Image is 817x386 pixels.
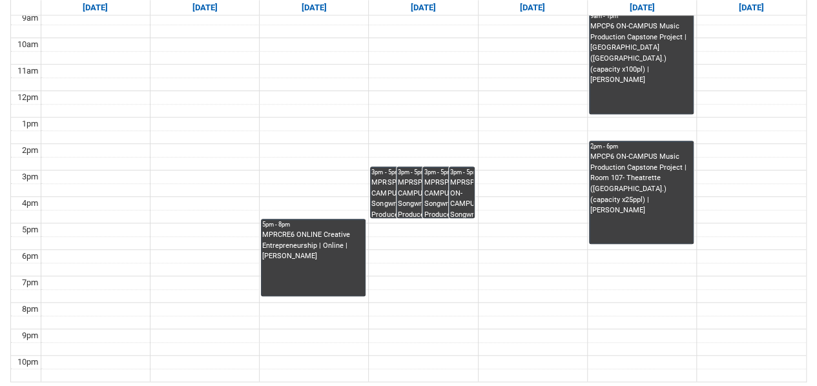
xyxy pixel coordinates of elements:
div: 3pm - 5pm [450,168,474,177]
div: 12pm [15,91,41,104]
div: MPRSPR3 ON-CAMPUS Songwriter Producer WED 3:00-5:00 | Ensemble Room 6 ([GEOGRAPHIC_DATA].) (capac... [371,178,421,218]
div: 2pm - 6pm [590,142,692,151]
div: 3pm - 5pm [424,168,473,177]
div: 9pm [19,329,41,342]
div: 6pm [19,250,41,263]
div: 11am [15,65,41,77]
div: 3pm [19,170,41,183]
div: MPCP6 ON-CAMPUS Music Production Capstone Project | [GEOGRAPHIC_DATA] ([GEOGRAPHIC_DATA].) (capac... [590,21,692,85]
div: 10pm [15,356,41,369]
div: 4pm [19,197,41,210]
div: 9am - 1pm [590,12,692,21]
div: 7pm [19,276,41,289]
div: MPRSPR3 ON-CAMPUS Songwriter Producer WED 3:00-5:00 | [GEOGRAPHIC_DATA] ([GEOGRAPHIC_DATA].) (cap... [450,178,474,218]
div: MPRSPR3 ON-CAMPUS Songwriter Producer WED 3:00-5:00 | Ensemble Room 7 ([GEOGRAPHIC_DATA].) (capac... [398,178,448,218]
div: 5pm [19,223,41,236]
div: 5pm - 8pm [262,220,364,229]
div: 3pm - 5pm [398,168,448,177]
div: 1pm [19,117,41,130]
div: 2pm [19,144,41,157]
div: MPCP6 ON-CAMPUS Music Production Capstone Project | Room 107- Theatrette ([GEOGRAPHIC_DATA].) (ca... [590,152,692,216]
div: 9am [19,12,41,25]
div: MPRCRE6 ONLINE Creative Entrepreneurship | Online | [PERSON_NAME] [262,230,364,262]
div: 8pm [19,303,41,316]
div: MPRSPR3 ON-CAMPUS Songwriter Producer WED 3:00-5:00 | Studio A ([GEOGRAPHIC_DATA].) (capacity x15... [424,178,473,218]
div: 3pm - 5pm [371,168,421,177]
div: 10am [15,38,41,51]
